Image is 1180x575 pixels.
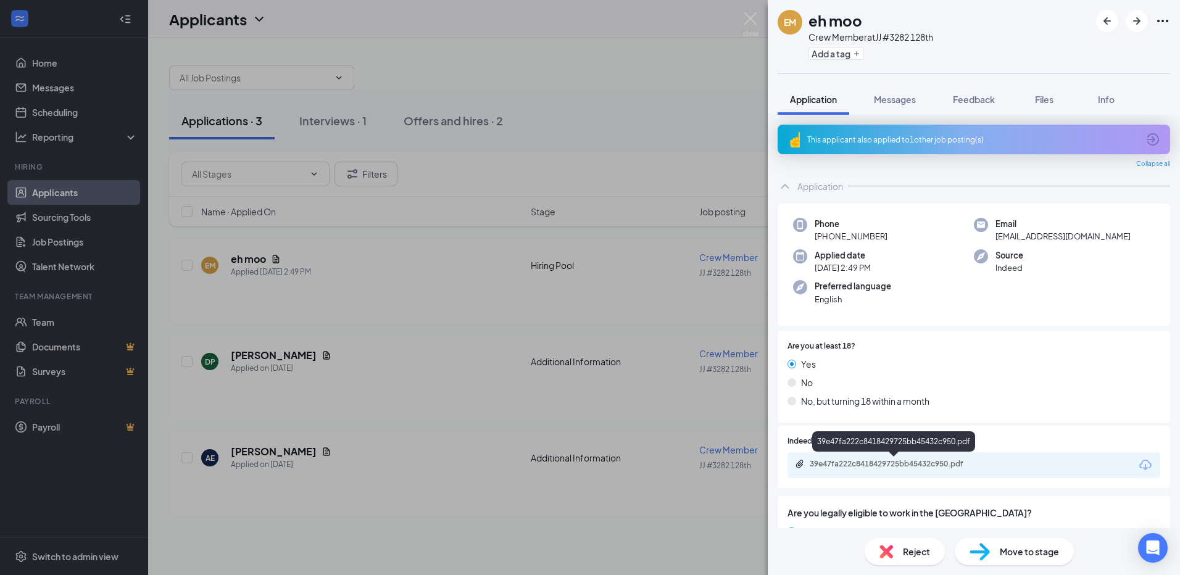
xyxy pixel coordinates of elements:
span: Indeed [995,262,1023,274]
div: EM [784,16,796,28]
span: [EMAIL_ADDRESS][DOMAIN_NAME] [995,230,1131,242]
button: ArrowRight [1126,10,1148,32]
span: Move to stage [1000,545,1059,558]
span: Phone [815,218,887,230]
div: 39e47fa222c8418429725bb45432c950.pdf [810,459,983,469]
svg: Paperclip [795,459,805,469]
span: Files [1035,94,1053,105]
a: Paperclip39e47fa222c8418429725bb45432c950.pdf [795,459,995,471]
span: English [815,293,891,305]
h1: eh moo [808,10,862,31]
span: Info [1098,94,1115,105]
svg: Ellipses [1155,14,1170,28]
div: This applicant also applied to 1 other job posting(s) [807,134,1138,145]
span: Indeed Resume [787,436,842,447]
span: Email [995,218,1131,230]
span: Application [790,94,837,105]
button: ArrowLeftNew [1096,10,1118,32]
span: Collapse all [1136,159,1170,169]
div: 39e47fa222c8418429725bb45432c950.pdf [812,431,975,452]
span: Reject [903,545,930,558]
span: Source [995,249,1023,262]
span: No, but turning 18 within a month [801,394,929,408]
div: Application [797,180,843,192]
svg: Download [1138,458,1153,473]
span: No [801,376,813,389]
span: Preferred language [815,280,891,292]
svg: Plus [853,50,860,57]
svg: ChevronUp [778,179,792,194]
span: [PHONE_NUMBER] [815,230,887,242]
span: Are you at least 18? [787,341,855,352]
svg: ArrowCircle [1145,132,1160,147]
svg: ArrowLeftNew [1100,14,1115,28]
div: Crew Member at JJ #3282 128th [808,31,933,43]
span: Yes [801,357,816,371]
span: Messages [874,94,916,105]
svg: ArrowRight [1129,14,1144,28]
span: Are you legally eligible to work in the [GEOGRAPHIC_DATA]? [787,506,1160,519]
span: [DATE] 2:49 PM [815,262,871,274]
span: yes (Correct) [800,524,854,538]
span: Feedback [953,94,995,105]
button: PlusAdd a tag [808,47,863,60]
span: Applied date [815,249,871,262]
div: Open Intercom Messenger [1138,533,1168,563]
